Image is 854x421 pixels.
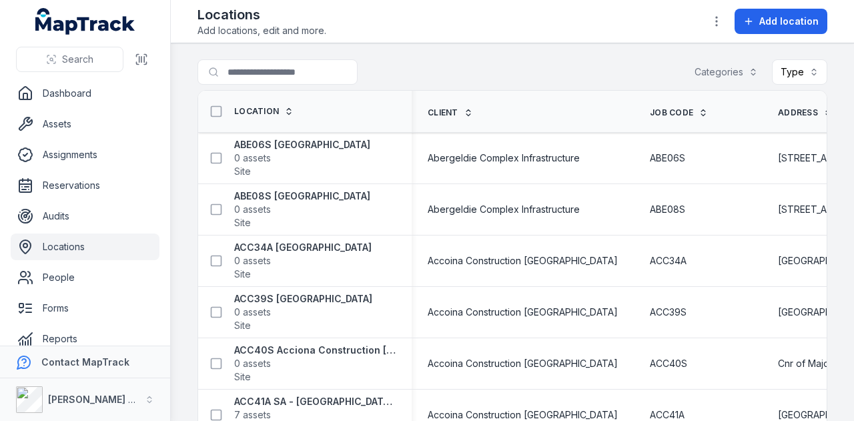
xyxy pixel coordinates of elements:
span: Site [234,370,251,384]
a: Reports [11,326,159,352]
span: Address [778,107,818,118]
span: 0 assets [234,254,271,268]
span: Accoina Construction [GEOGRAPHIC_DATA] [428,306,618,319]
strong: ACC34A [GEOGRAPHIC_DATA] [234,241,372,254]
a: Client [428,107,473,118]
strong: ACC40S Acciona Construction [PERSON_NAME][GEOGRAPHIC_DATA][PERSON_NAME] [234,344,396,357]
a: ABE06S [GEOGRAPHIC_DATA]0 assetsSite [234,138,370,178]
strong: Contact MapTrack [41,356,129,368]
strong: ACC41A SA - [GEOGRAPHIC_DATA][PERSON_NAME][PERSON_NAME] [234,395,396,408]
span: ACC39S [650,306,687,319]
a: Reservations [11,172,159,199]
h2: Locations [197,5,326,24]
button: Search [16,47,123,72]
span: 0 assets [234,203,271,216]
a: Address [778,107,833,118]
a: Assignments [11,141,159,168]
a: Forms [11,295,159,322]
span: 0 assets [234,306,271,319]
span: Job Code [650,107,693,118]
span: Search [62,53,93,66]
a: Audits [11,203,159,230]
span: Abergeldie Complex Infrastructure [428,203,580,216]
span: ACC40S [650,357,687,370]
span: Abergeldie Complex Infrastructure [428,151,580,165]
span: ACC34A [650,254,687,268]
a: Job Code [650,107,708,118]
span: Site [234,165,251,178]
a: ACC39S [GEOGRAPHIC_DATA]0 assetsSite [234,292,372,332]
strong: [PERSON_NAME] Group [48,394,157,405]
span: Site [234,268,251,281]
strong: ACC39S [GEOGRAPHIC_DATA] [234,292,372,306]
span: ABE06S [650,151,685,165]
span: Location [234,106,279,117]
a: Locations [11,234,159,260]
a: MapTrack [35,8,135,35]
span: 0 assets [234,357,271,370]
strong: ABE06S [GEOGRAPHIC_DATA] [234,138,370,151]
a: ACC34A [GEOGRAPHIC_DATA]0 assetsSite [234,241,372,281]
span: ABE08S [650,203,685,216]
a: ACC40S Acciona Construction [PERSON_NAME][GEOGRAPHIC_DATA][PERSON_NAME]0 assetsSite [234,344,396,384]
button: Add location [735,9,827,34]
a: ABE08S [GEOGRAPHIC_DATA]0 assetsSite [234,189,370,230]
strong: ABE08S [GEOGRAPHIC_DATA] [234,189,370,203]
span: Site [234,319,251,332]
button: Categories [686,59,767,85]
span: Site [234,216,251,230]
a: Assets [11,111,159,137]
span: Accoina Construction [GEOGRAPHIC_DATA] [428,357,618,370]
span: 0 assets [234,151,271,165]
a: Dashboard [11,80,159,107]
span: Accoina Construction [GEOGRAPHIC_DATA] [428,254,618,268]
a: Location [234,106,294,117]
span: Add locations, edit and more. [197,24,326,37]
span: Client [428,107,458,118]
a: People [11,264,159,291]
button: Type [772,59,827,85]
span: Add location [759,15,819,28]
